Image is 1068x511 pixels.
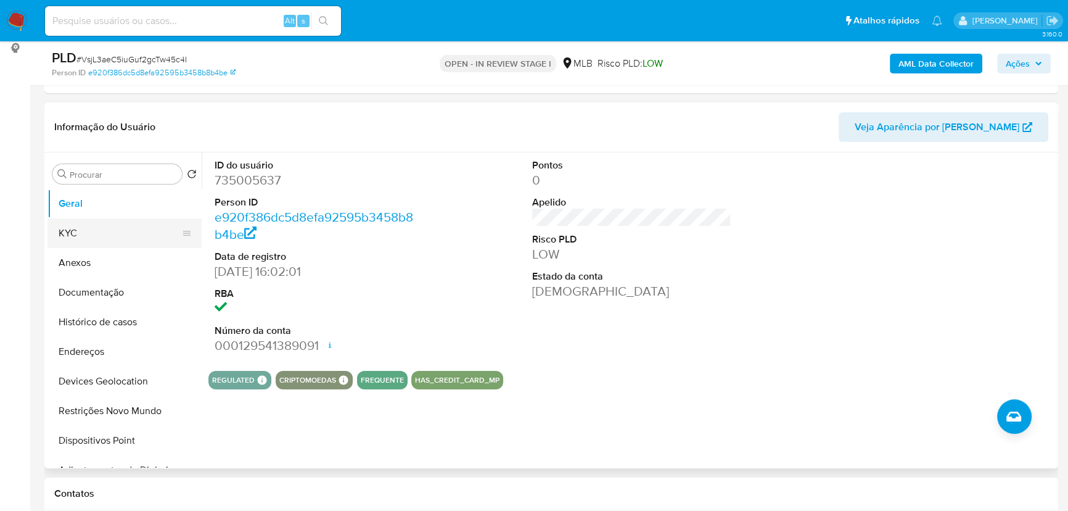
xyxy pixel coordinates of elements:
[532,283,731,300] dd: [DEMOGRAPHIC_DATA]
[532,159,731,172] dt: Pontos
[997,54,1051,73] button: Ações
[972,15,1041,27] p: jhonata.costa@mercadolivre.com
[47,455,202,485] button: Adiantamentos de Dinheiro
[47,426,202,455] button: Dispositivos Point
[47,218,192,248] button: KYC
[532,196,731,209] dt: Apelido
[76,53,187,65] span: # VsjL3aeC5iuGuf2gcTw45c4I
[70,169,177,180] input: Procurar
[890,54,982,73] button: AML Data Collector
[215,250,414,264] dt: Data de registro
[215,208,413,243] a: e920f386dc5d8efa92595b3458b8b4be
[47,396,202,426] button: Restrições Novo Mundo
[532,246,731,263] dd: LOW
[643,56,663,70] span: LOW
[932,15,942,26] a: Notificações
[440,55,556,72] p: OPEN - IN REVIEW STAGE I
[47,307,202,337] button: Histórico de casos
[532,172,731,189] dd: 0
[598,57,663,70] span: Risco PLD:
[839,112,1048,142] button: Veja Aparência por [PERSON_NAME]
[47,337,202,367] button: Endereços
[57,169,67,179] button: Procurar
[215,196,414,209] dt: Person ID
[853,14,919,27] span: Atalhos rápidos
[47,189,202,218] button: Geral
[302,15,305,27] span: s
[561,57,593,70] div: MLB
[1041,29,1062,39] span: 3.160.0
[1046,14,1059,27] a: Sair
[215,287,414,301] dt: RBA
[855,112,1019,142] span: Veja Aparência por [PERSON_NAME]
[54,488,1048,500] h1: Contatos
[88,67,236,78] a: e920f386dc5d8efa92595b3458b8b4be
[532,233,731,246] dt: Risco PLD
[215,172,414,189] dd: 735005637
[215,324,414,338] dt: Número da conta
[52,67,86,78] b: Person ID
[1006,54,1030,73] span: Ações
[47,367,202,396] button: Devices Geolocation
[215,159,414,172] dt: ID do usuário
[54,121,155,133] h1: Informação do Usuário
[215,337,414,354] dd: 000129541389091
[187,169,197,183] button: Retornar ao pedido padrão
[311,12,336,30] button: search-icon
[47,278,202,307] button: Documentação
[47,248,202,278] button: Anexos
[532,270,731,283] dt: Estado da conta
[45,13,341,29] input: Pesquise usuários ou casos...
[52,48,76,67] b: PLD
[898,54,974,73] b: AML Data Collector
[285,15,295,27] span: Alt
[215,263,414,280] dd: [DATE] 16:02:01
